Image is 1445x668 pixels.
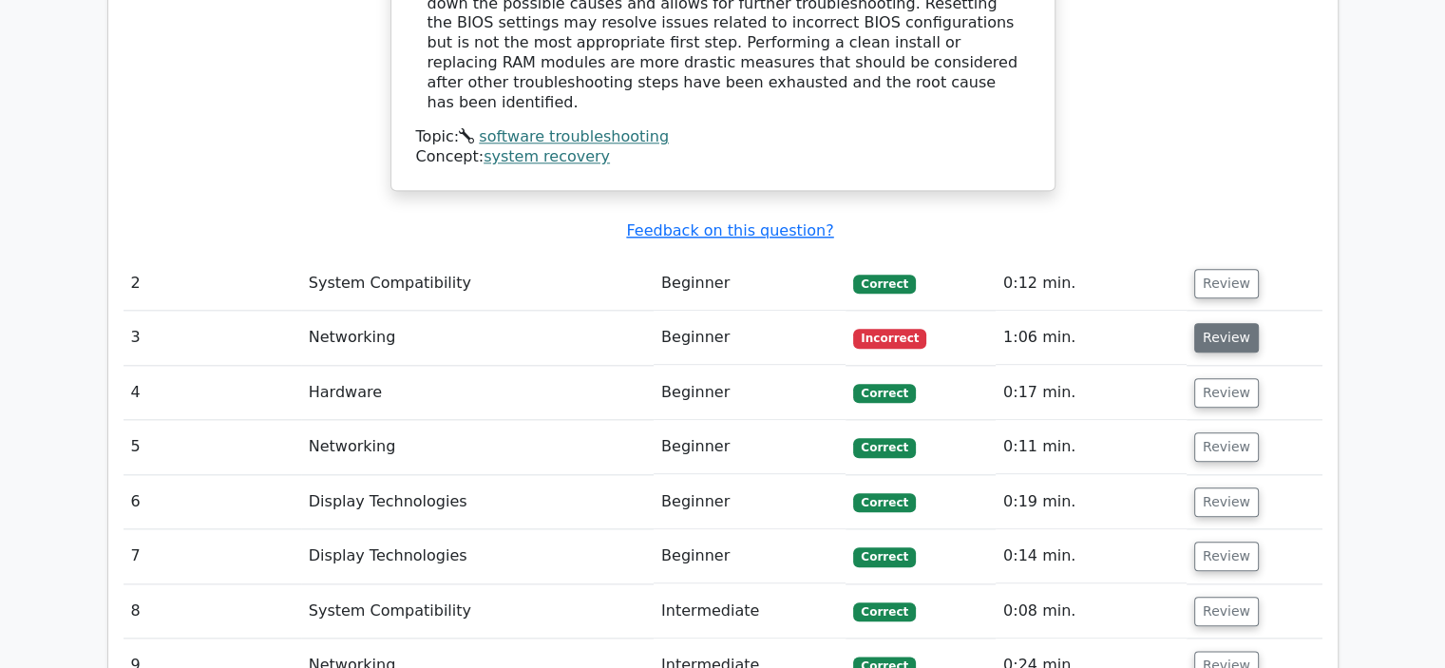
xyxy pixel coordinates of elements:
td: 0:14 min. [996,529,1187,583]
button: Review [1194,269,1259,298]
a: system recovery [484,147,610,165]
td: 1:06 min. [996,311,1187,365]
td: System Compatibility [301,584,654,639]
td: Display Technologies [301,529,654,583]
a: Feedback on this question? [626,221,833,239]
button: Review [1194,542,1259,571]
td: Beginner [654,257,846,311]
button: Review [1194,432,1259,462]
td: Beginner [654,529,846,583]
span: Correct [853,384,915,403]
td: Intermediate [654,584,846,639]
button: Review [1194,323,1259,353]
td: Beginner [654,311,846,365]
span: Correct [853,493,915,512]
td: 3 [124,311,301,365]
td: 6 [124,475,301,529]
span: Correct [853,602,915,621]
button: Review [1194,378,1259,408]
td: 2 [124,257,301,311]
button: Review [1194,597,1259,626]
td: 7 [124,529,301,583]
td: 5 [124,420,301,474]
span: Correct [853,275,915,294]
td: Networking [301,311,654,365]
td: 0:19 min. [996,475,1187,529]
span: Correct [853,438,915,457]
div: Topic: [416,127,1030,147]
td: Beginner [654,475,846,529]
span: Correct [853,547,915,566]
td: Beginner [654,366,846,420]
td: Beginner [654,420,846,474]
td: 8 [124,584,301,639]
td: Networking [301,420,654,474]
a: software troubleshooting [479,127,669,145]
td: Display Technologies [301,475,654,529]
td: System Compatibility [301,257,654,311]
td: Hardware [301,366,654,420]
td: 0:12 min. [996,257,1187,311]
td: 4 [124,366,301,420]
span: Incorrect [853,329,926,348]
td: 0:17 min. [996,366,1187,420]
td: 0:11 min. [996,420,1187,474]
button: Review [1194,487,1259,517]
div: Concept: [416,147,1030,167]
td: 0:08 min. [996,584,1187,639]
